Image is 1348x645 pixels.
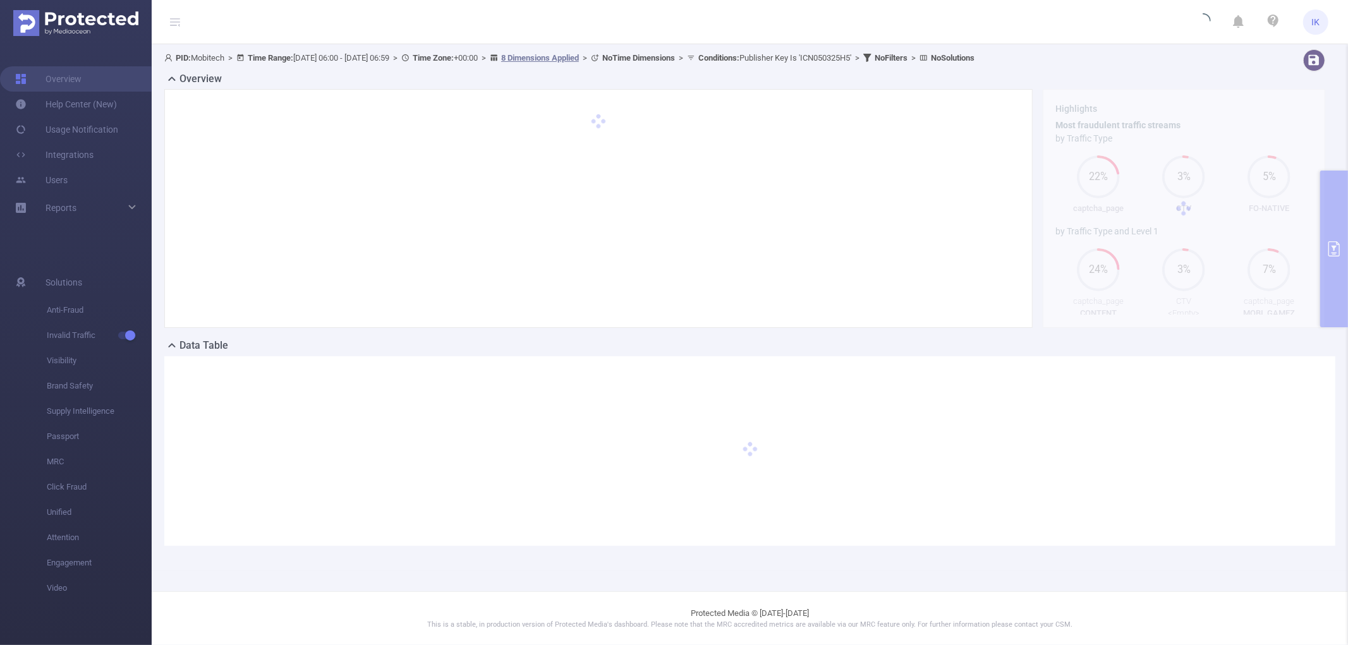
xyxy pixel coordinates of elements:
i: icon: user [164,54,176,62]
span: > [579,53,591,63]
b: Time Range: [248,53,293,63]
b: Time Zone: [413,53,454,63]
span: Click Fraud [47,474,152,500]
span: Passport [47,424,152,449]
span: Supply Intelligence [47,399,152,424]
a: Integrations [15,142,94,167]
p: This is a stable, in production version of Protected Media's dashboard. Please note that the MRC ... [183,620,1316,630]
span: Solutions [46,270,82,295]
span: > [389,53,401,63]
a: Usage Notification [15,117,118,142]
span: Publisher Key Is 'ICN050325H5' [698,53,851,63]
u: 8 Dimensions Applied [501,53,579,63]
span: Visibility [47,348,152,373]
i: icon: loading [1196,13,1211,31]
a: Help Center (New) [15,92,117,117]
span: Engagement [47,550,152,576]
span: > [224,53,236,63]
b: Conditions : [698,53,739,63]
span: Brand Safety [47,373,152,399]
b: No Time Dimensions [602,53,675,63]
span: Video [47,576,152,601]
h2: Overview [179,71,222,87]
h2: Data Table [179,338,228,353]
a: Reports [46,195,76,220]
span: > [908,53,920,63]
b: PID: [176,53,191,63]
span: Anti-Fraud [47,298,152,323]
span: > [675,53,687,63]
span: > [851,53,863,63]
b: No Solutions [931,53,975,63]
span: Attention [47,525,152,550]
span: Invalid Traffic [47,323,152,348]
img: Protected Media [13,10,138,36]
span: Mobitech [DATE] 06:00 - [DATE] 06:59 +00:00 [164,53,975,63]
a: Users [15,167,68,193]
b: No Filters [875,53,908,63]
span: Unified [47,500,152,525]
span: Reports [46,203,76,213]
span: IK [1312,9,1320,35]
footer: Protected Media © [DATE]-[DATE] [152,591,1348,645]
span: MRC [47,449,152,474]
a: Overview [15,66,82,92]
span: > [478,53,490,63]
